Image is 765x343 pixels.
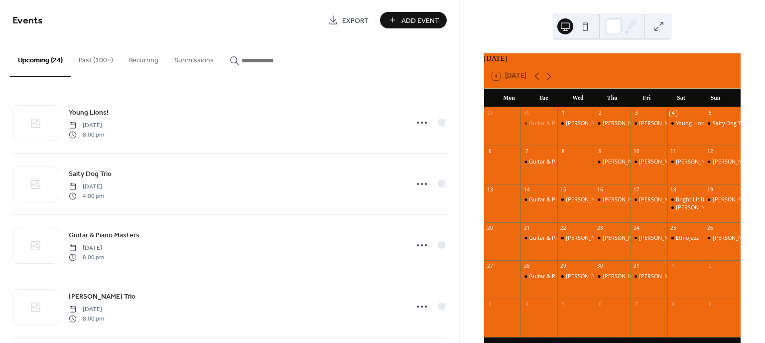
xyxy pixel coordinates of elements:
[523,263,530,270] div: 28
[487,148,494,155] div: 6
[595,89,630,108] div: Thu
[69,291,135,302] a: [PERSON_NAME] Trio
[634,186,640,193] div: 17
[603,273,666,280] div: [PERSON_NAME] Quartet
[603,120,666,127] div: [PERSON_NAME] Quartet
[529,120,588,127] div: Guitar & Piano Masters
[560,225,567,232] div: 22
[10,40,71,77] button: Upcoming (24)
[566,196,640,203] div: [PERSON_NAME] JAM session
[597,263,604,270] div: 30
[670,110,677,117] div: 4
[713,120,748,127] div: Salty Dog Trio
[639,158,693,166] div: [PERSON_NAME] Trio
[69,130,104,139] span: 8:00 pm
[667,234,704,242] div: EthioJazz
[634,110,640,117] div: 3
[380,12,447,28] button: Add Event
[631,234,667,242] div: Eisenman-Dean Quartet
[634,302,640,309] div: 7
[670,186,677,193] div: 18
[526,89,561,108] div: Tue
[676,196,720,203] div: Bright Lit Big City
[707,225,714,232] div: 26
[487,110,494,117] div: 29
[631,273,667,280] div: Hirut Hoot Comedy Night
[520,234,557,242] div: Guitar & Piano Masters
[704,234,741,242] div: Dave Young Quartet
[69,230,139,241] span: Guitar & Piano Masters
[639,196,703,203] div: [PERSON_NAME] Quartet
[523,186,530,193] div: 14
[631,158,667,166] div: Mike Allen Trio
[566,273,640,280] div: [PERSON_NAME] JAM session
[707,186,714,193] div: 19
[529,234,588,242] div: Guitar & Piano Masters
[670,148,677,155] div: 11
[594,120,631,127] div: Allison Au Quartet
[597,225,604,232] div: 23
[639,120,703,127] div: [PERSON_NAME] Quartet
[566,234,609,242] div: [PERSON_NAME]
[560,302,567,309] div: 5
[698,89,733,108] div: Sun
[634,225,640,232] div: 24
[12,11,43,30] span: Events
[401,15,439,26] span: Add Event
[69,314,104,323] span: 8:00 pm
[707,302,714,309] div: 9
[69,108,109,118] span: Young Lions!
[639,273,720,280] div: [PERSON_NAME] Comedy Night
[670,263,677,270] div: 1
[69,229,139,241] a: Guitar & Piano Masters
[557,273,594,280] div: Terry Clarke's JAM session
[487,225,494,232] div: 20
[529,196,588,203] div: Guitar & Piano Masters
[670,225,677,232] div: 25
[484,53,741,64] div: [DATE]
[704,158,741,166] div: Don Thompson & Reg Schwager
[707,148,714,155] div: 12
[71,40,121,76] button: Past (100+)
[560,263,567,270] div: 29
[667,158,704,166] div: Don Thompson & Reg Schwager
[523,302,530,309] div: 4
[594,273,631,280] div: Terry Cade Quartet
[603,196,666,203] div: [PERSON_NAME] Quartet
[594,158,631,166] div: Mike Allen Trio
[634,148,640,155] div: 10
[69,107,109,118] a: Young Lions!
[69,169,112,179] span: Salty Dog Trio
[634,263,640,270] div: 31
[69,121,104,130] span: [DATE]
[557,196,594,203] div: Terry Clarke's JAM session
[529,158,588,166] div: Guitar & Piano Masters
[631,120,667,127] div: Allison Au Quartet
[707,263,714,270] div: 2
[520,196,557,203] div: Guitar & Piano Masters
[639,234,703,242] div: [PERSON_NAME] Quartet
[69,305,104,314] span: [DATE]
[597,110,604,117] div: 2
[561,89,595,108] div: Wed
[667,196,704,203] div: Bright Lit Big City
[566,120,641,127] div: [PERSON_NAME] JAM Session
[487,302,494,309] div: 3
[667,204,704,211] div: Lee Wallace Quartet
[492,89,526,108] div: Mon
[707,110,714,117] div: 5
[664,89,698,108] div: Sat
[69,191,104,200] span: 4:00 pm
[523,148,530,155] div: 7
[594,196,631,203] div: Pete Mills Quartet
[630,89,664,108] div: Fri
[520,158,557,166] div: Guitar & Piano Masters
[631,196,667,203] div: Pete Mills Quartet
[520,273,557,280] div: Guitar & Piano Masters
[704,196,741,203] div: Brendan Davis Trio
[487,186,494,193] div: 13
[560,148,567,155] div: 8
[121,40,166,76] button: Recurring
[667,120,704,127] div: Young Lions!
